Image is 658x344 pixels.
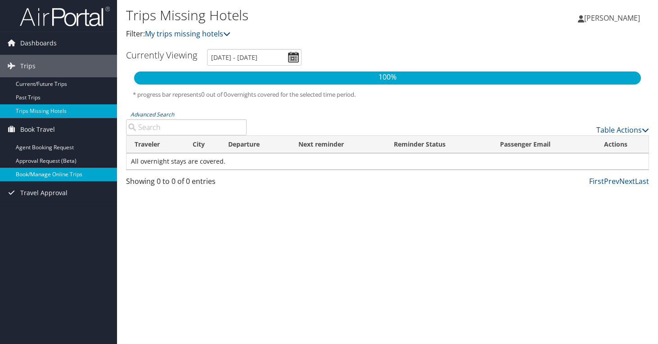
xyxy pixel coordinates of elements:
input: Advanced Search [126,119,247,135]
span: Travel Approval [20,182,68,204]
a: [PERSON_NAME] [578,4,649,31]
span: Dashboards [20,32,57,54]
th: Traveler: activate to sort column ascending [126,136,185,153]
p: 100% [134,71,641,83]
a: Prev [604,176,619,186]
td: All overnight stays are covered. [126,153,649,170]
span: Book Travel [20,118,55,141]
img: airportal-logo.png [20,6,110,27]
input: [DATE] - [DATE] [207,49,302,66]
span: 0 out of 0 [201,90,227,98]
th: Departure: activate to sort column descending [220,136,290,153]
h5: * progress bar represents overnights covered for the selected time period. [133,90,642,99]
th: Passenger Email: activate to sort column ascending [492,136,596,153]
a: Table Actions [596,125,649,135]
span: Trips [20,55,36,77]
th: Reminder Status [386,136,492,153]
a: First [589,176,604,186]
th: Next reminder [290,136,386,153]
a: Advanced Search [131,111,174,118]
a: My trips missing hotels [145,29,230,39]
a: Next [619,176,635,186]
a: Last [635,176,649,186]
h1: Trips Missing Hotels [126,6,475,25]
span: [PERSON_NAME] [584,13,640,23]
div: Showing 0 to 0 of 0 entries [126,176,247,191]
h3: Currently Viewing [126,49,197,61]
th: City: activate to sort column ascending [185,136,221,153]
th: Actions [596,136,649,153]
p: Filter: [126,28,475,40]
